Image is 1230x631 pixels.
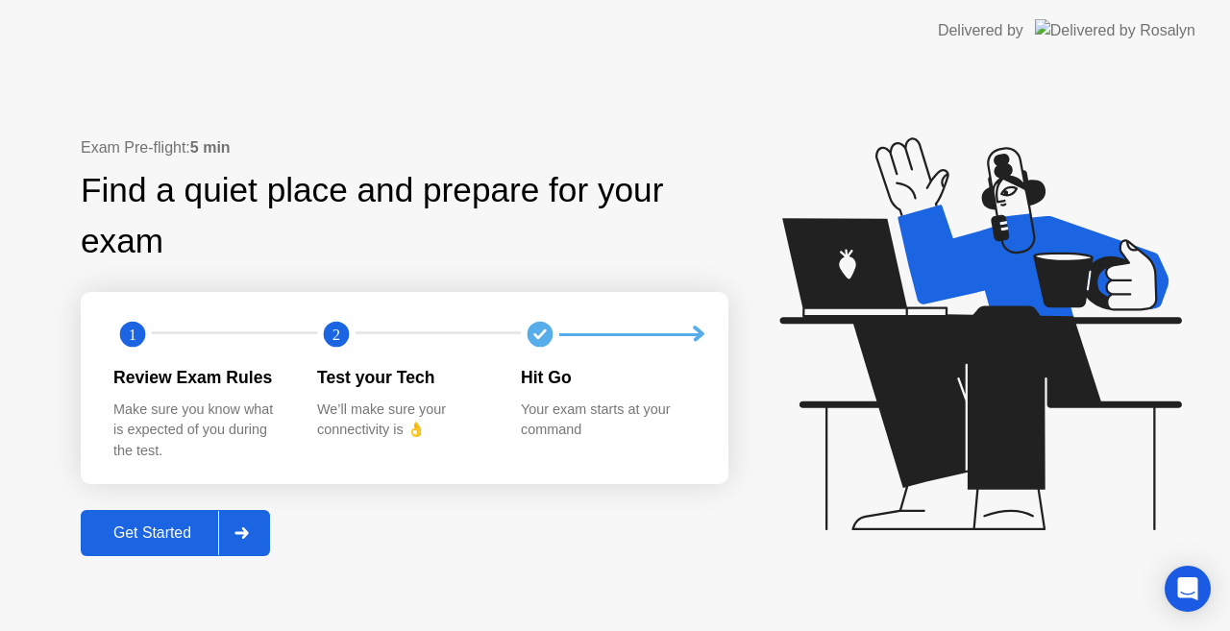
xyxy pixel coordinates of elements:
[317,400,490,441] div: We’ll make sure your connectivity is 👌
[1035,19,1195,41] img: Delivered by Rosalyn
[81,510,270,556] button: Get Started
[113,400,286,462] div: Make sure you know what is expected of you during the test.
[190,139,231,156] b: 5 min
[521,400,694,441] div: Your exam starts at your command
[332,326,340,344] text: 2
[521,365,694,390] div: Hit Go
[938,19,1023,42] div: Delivered by
[81,165,728,267] div: Find a quiet place and prepare for your exam
[1165,566,1211,612] div: Open Intercom Messenger
[86,524,218,542] div: Get Started
[113,365,286,390] div: Review Exam Rules
[317,365,490,390] div: Test your Tech
[129,326,136,344] text: 1
[81,136,728,159] div: Exam Pre-flight:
